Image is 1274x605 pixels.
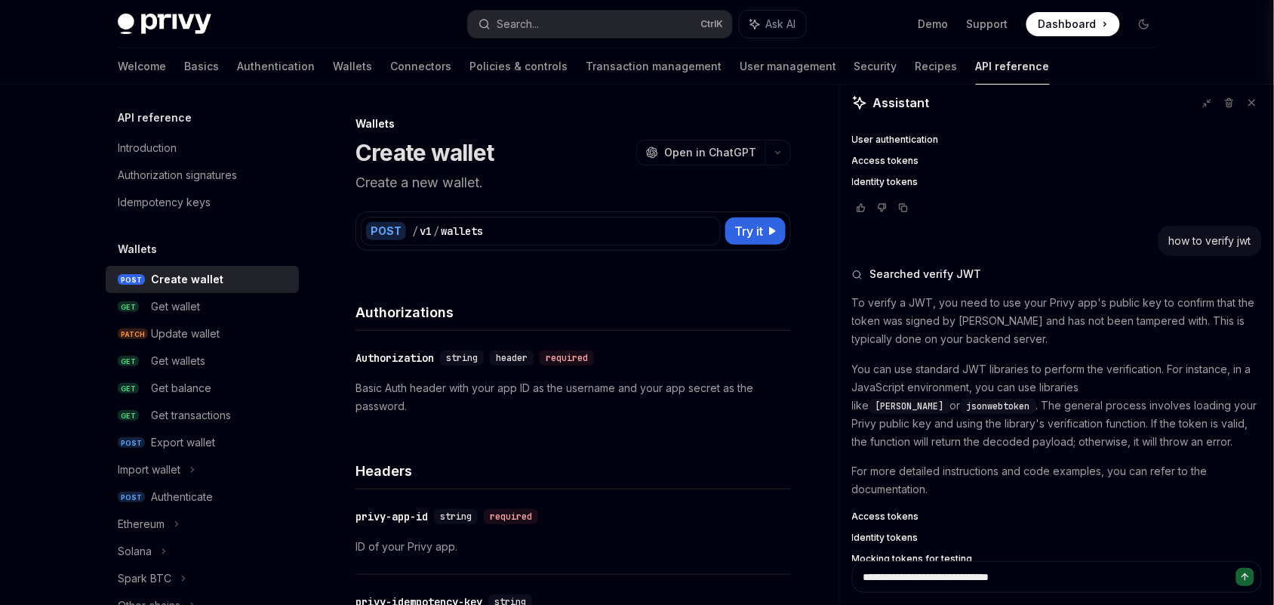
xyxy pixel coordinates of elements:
a: Basics [184,48,219,85]
a: Support [967,17,1008,32]
a: Authorization signatures [106,162,299,189]
p: For more detailed instructions and code examples, you can refer to the documentation. [852,462,1262,499]
div: Introduction [118,139,177,157]
h5: API reference [118,109,192,127]
a: GETGet transactions [106,402,299,429]
div: Wallets [355,116,791,131]
span: header [496,352,528,364]
span: Open in ChatGPT [664,145,756,160]
a: POSTExport wallet [106,429,299,456]
span: POST [118,437,145,449]
a: Introduction [106,134,299,162]
p: Basic Auth header with your app ID as the username and your app secret as the password. [355,379,791,415]
a: Idempotency keys [106,189,299,216]
div: required [540,350,594,366]
div: Get balance [151,379,211,397]
div: Get wallet [151,298,200,316]
span: Dashboard [1039,17,1097,32]
button: Try it [725,218,786,245]
span: POST [118,492,145,503]
span: Searched verify JWT [870,267,982,282]
p: You can use standard JWT libraries to perform the verification. For instance, in a JavaScript env... [852,360,1262,451]
div: v1 [420,224,432,239]
span: GET [118,410,139,421]
div: Get wallets [151,352,205,370]
a: API reference [976,48,1050,85]
span: Assistant [873,94,930,112]
span: string [446,352,478,364]
a: Access tokens [852,511,1262,523]
button: Searched verify JWT [852,267,1262,282]
div: Authorization [355,350,434,366]
a: Access tokens [852,155,1262,167]
div: Create wallet [151,270,223,289]
span: Access tokens [852,511,919,523]
a: GETGet wallets [106,347,299,375]
span: GET [118,301,139,313]
a: PATCHUpdate wallet [106,320,299,347]
span: Mocking tokens for testing [852,553,973,565]
span: [PERSON_NAME] [875,400,944,412]
p: Create a new wallet. [355,172,791,193]
span: Access tokens [852,155,919,167]
div: how to verify jwt [1169,233,1251,248]
div: Spark BTC [118,570,171,588]
a: Identity tokens [852,176,1262,188]
a: Demo [919,17,949,32]
a: Identity tokens [852,532,1262,544]
a: POSTCreate wallet [106,266,299,293]
a: Transaction management [586,48,722,85]
button: Ask AI [740,11,806,38]
a: GETGet wallet [106,293,299,320]
div: required [484,509,538,524]
a: User authentication [852,134,1262,146]
div: POST [366,222,406,240]
span: GET [118,356,139,367]
a: Welcome [118,48,166,85]
div: Solana [118,542,152,560]
div: wallets [441,224,483,239]
a: Wallets [333,48,372,85]
p: ID of your Privy app. [355,538,791,556]
span: POST [118,274,145,286]
div: Update wallet [151,325,220,343]
h4: Authorizations [355,302,791,323]
a: Authentication [237,48,315,85]
p: To verify a JWT, you need to use your Privy app's public key to confirm that the token was signed... [852,294,1262,348]
button: Open in ChatGPT [636,140,765,165]
a: User management [740,48,836,85]
img: dark logo [118,14,211,35]
a: Dashboard [1026,12,1120,36]
div: Ethereum [118,515,165,533]
button: Toggle dark mode [1132,12,1156,36]
div: Authorization signatures [118,166,237,184]
div: Idempotency keys [118,193,211,211]
div: / [412,224,418,239]
span: GET [118,383,139,394]
a: Recipes [915,48,958,85]
span: Ask AI [765,17,795,32]
div: Search... [497,15,539,33]
a: Policies & controls [469,48,568,85]
span: jsonwebtoken [967,400,1030,412]
button: Send message [1236,568,1254,586]
span: Try it [734,222,763,240]
a: Security [854,48,897,85]
span: Ctrl K [700,18,723,30]
div: Authenticate [151,488,213,506]
a: Connectors [390,48,451,85]
h5: Wallets [118,240,157,258]
h1: Create wallet [355,139,494,166]
div: Export wallet [151,434,215,452]
span: string [440,511,472,523]
button: Search...CtrlK [468,11,732,38]
a: POSTAuthenticate [106,483,299,511]
div: / [433,224,439,239]
a: GETGet balance [106,375,299,402]
span: Identity tokens [852,532,919,544]
span: Identity tokens [852,176,919,188]
div: privy-app-id [355,509,428,524]
div: Import wallet [118,461,180,479]
span: User authentication [852,134,939,146]
span: PATCH [118,329,148,340]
